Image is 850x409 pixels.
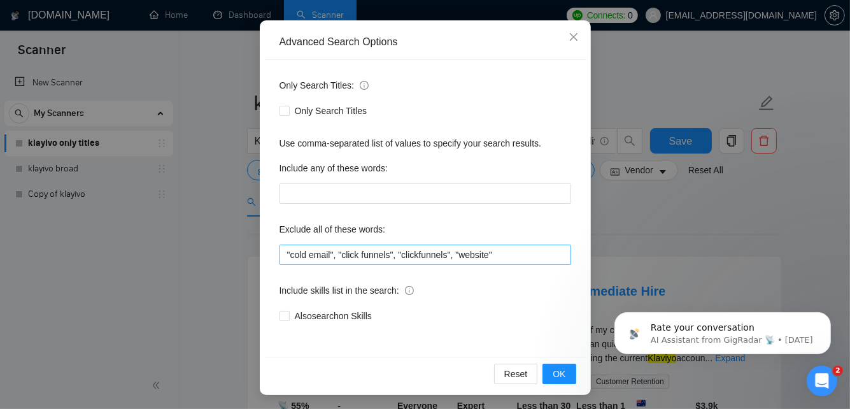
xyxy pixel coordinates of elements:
span: info-circle [360,81,369,90]
span: Only Search Titles: [280,78,369,92]
label: Include any of these words: [280,158,388,178]
div: Use comma-separated list of values to specify your search results. [280,136,571,150]
iframe: Intercom live chat [807,366,837,396]
button: Close [556,20,591,55]
span: 2 [833,366,843,376]
span: Include skills list in the search: [280,283,414,298]
span: Only Search Titles [290,104,372,118]
iframe: Intercom notifications message [595,285,850,375]
div: Advanced Search Options [280,35,571,49]
button: Reset [494,364,538,384]
button: OK [542,364,576,384]
span: info-circle [405,286,414,295]
span: Also search on Skills [290,309,377,323]
span: Reset [504,367,528,381]
span: OK [553,367,565,381]
label: Exclude all of these words: [280,219,386,240]
span: close [569,32,579,42]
